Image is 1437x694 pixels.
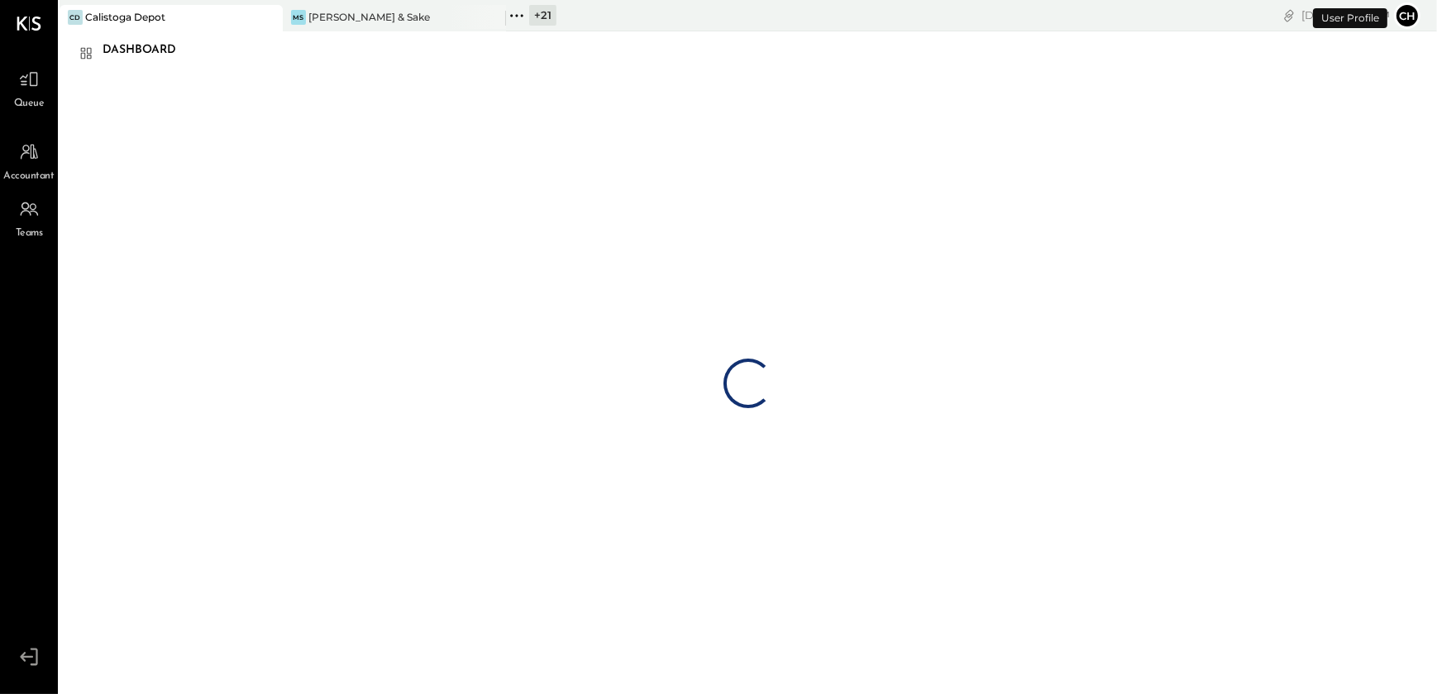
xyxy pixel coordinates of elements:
[85,10,165,24] div: Calistoga Depot
[529,5,556,26] div: + 21
[1,193,57,241] a: Teams
[308,10,430,24] div: [PERSON_NAME] & Sake
[1301,7,1390,23] div: [DATE]
[4,169,55,184] span: Accountant
[103,37,193,64] div: Dashboard
[1,136,57,184] a: Accountant
[68,10,83,25] div: CD
[1,64,57,112] a: Queue
[291,10,306,25] div: MS
[1313,8,1387,28] div: User Profile
[14,97,45,112] span: Queue
[1394,2,1420,29] button: Ch
[16,226,43,241] span: Teams
[1281,7,1297,24] div: copy link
